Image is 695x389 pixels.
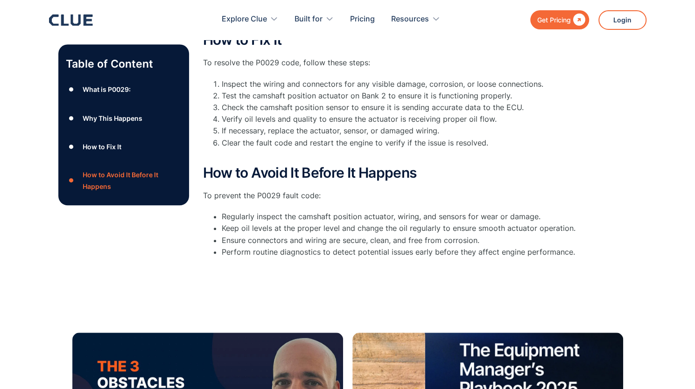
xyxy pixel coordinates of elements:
li: Verify oil levels and quality to ensure the actuator is receiving proper oil flow. [222,113,576,125]
div: Resources [391,5,429,34]
div: What is P0029: [82,83,130,95]
div: How to Fix It [82,141,121,153]
div: ● [66,111,77,125]
li: Ensure connectors and wiring are secure, clean, and free from corrosion. [222,235,576,246]
li: Perform routine diagnostics to detect potential issues early before they affect engine performance. [222,246,576,258]
div: ● [66,83,77,97]
div: ● [66,140,77,154]
p: Table of Content [66,56,182,71]
a: ●Why This Happens [66,111,182,125]
h2: How to Avoid It Before It Happens [203,165,576,181]
a: ●How to Avoid It Before It Happens [66,169,182,192]
div:  [571,14,585,26]
div: Explore Clue [222,5,278,34]
p: To resolve the P0029 code, follow these steps: [203,57,576,69]
div: Resources [391,5,440,34]
div: How to Avoid It Before It Happens [82,169,181,192]
div: Why This Happens [82,112,142,124]
a: Pricing [350,5,375,34]
div: Built for [295,5,323,34]
li: Clear the fault code and restart the engine to verify if the issue is resolved. [222,137,576,160]
a: Get Pricing [530,10,589,29]
div: Explore Clue [222,5,267,34]
li: If necessary, replace the actuator, sensor, or damaged wiring. [222,125,576,137]
h2: How to Fix It [203,32,576,48]
li: Check the camshaft position sensor to ensure it is sending accurate data to the ECU. [222,102,576,113]
a: ●What is P0029: [66,83,182,97]
a: ●How to Fix It [66,140,182,154]
div: Get Pricing [537,14,571,26]
li: Test the camshaft position actuator on Bank 2 to ensure it is functioning properly. [222,90,576,102]
a: Login [598,10,646,30]
li: Regularly inspect the camshaft position actuator, wiring, and sensors for wear or damage. [222,211,576,222]
div: ● [66,174,77,188]
p: To prevent the P0029 fault code: [203,190,576,201]
div: Built for [295,5,334,34]
li: Keep oil levels at the proper level and change the oil regularly to ensure smooth actuator operat... [222,222,576,234]
li: Inspect the wiring and connectors for any visible damage, corrosion, or loose connections. [222,78,576,90]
